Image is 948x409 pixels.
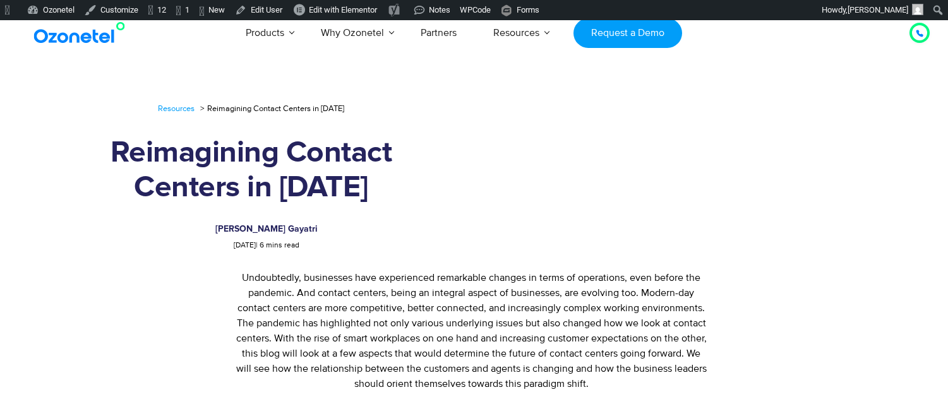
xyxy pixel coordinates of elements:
[260,240,264,250] span: 6
[309,5,377,15] span: Edit with Elementor
[197,100,344,117] li: Reimagining Contact Centers in [DATE]
[236,270,707,391] p: Undoubtedly, businesses have experienced remarkable changes in terms of operations, even before t...
[848,5,908,15] span: [PERSON_NAME]
[136,224,398,235] h6: [PERSON_NAME] Gayatri
[266,240,299,250] span: mins read
[227,12,303,54] a: Products
[92,136,411,205] h1: Reimagining Contact Centers in [DATE]
[402,12,475,54] a: Partners
[475,12,558,54] a: Resources
[234,240,256,250] span: [DATE]
[136,240,398,251] p: |
[158,103,195,116] a: Resources
[573,18,681,48] a: Request a Demo
[303,12,402,54] a: Why Ozonetel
